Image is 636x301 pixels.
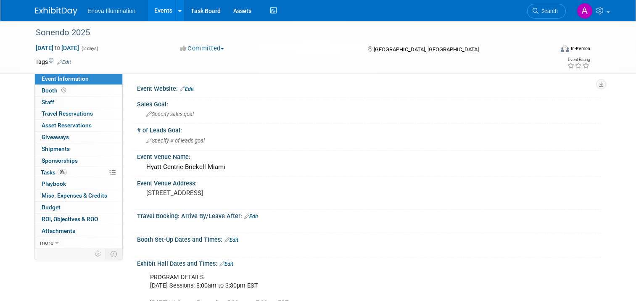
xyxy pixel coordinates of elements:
[35,225,122,237] a: Attachments
[42,216,98,222] span: ROI, Objectives & ROO
[53,45,61,51] span: to
[106,248,123,259] td: Toggle Event Tabs
[42,180,66,187] span: Playbook
[42,192,107,199] span: Misc. Expenses & Credits
[146,189,321,197] pre: [STREET_ADDRESS]
[35,44,79,52] span: [DATE] [DATE]
[42,227,75,234] span: Attachments
[180,86,194,92] a: Edit
[143,161,594,174] div: Hyatt Centric Brickell Miami
[35,7,77,16] img: ExhibitDay
[42,110,93,117] span: Travel Reservations
[91,248,106,259] td: Personalize Event Tab Strip
[42,122,92,129] span: Asset Reservations
[42,157,78,164] span: Sponsorships
[35,202,122,213] a: Budget
[567,58,590,62] div: Event Rating
[42,99,54,106] span: Staff
[35,85,122,96] a: Booth
[35,237,122,248] a: more
[58,169,67,175] span: 0%
[570,45,590,52] div: In-Person
[137,210,601,221] div: Travel Booking: Arrive By/Leave After:
[35,178,122,190] a: Playbook
[42,145,70,152] span: Shipments
[146,111,194,117] span: Specify sales goal
[374,46,479,53] span: [GEOGRAPHIC_DATA], [GEOGRAPHIC_DATA]
[508,44,590,56] div: Event Format
[42,204,61,211] span: Budget
[42,75,89,82] span: Event Information
[42,87,68,94] span: Booth
[41,169,67,176] span: Tasks
[219,261,233,267] a: Edit
[137,233,601,244] div: Booth Set-Up Dates and Times:
[35,108,122,119] a: Travel Reservations
[561,45,569,52] img: Format-Inperson.png
[35,97,122,108] a: Staff
[40,239,53,246] span: more
[35,214,122,225] a: ROI, Objectives & ROO
[35,190,122,201] a: Misc. Expenses & Credits
[137,257,601,268] div: Exhibit Hall Dates and Times:
[81,46,98,51] span: (2 days)
[146,137,205,144] span: Specify # of leads goal
[244,214,258,219] a: Edit
[33,25,543,40] div: Sonendo 2025
[35,155,122,166] a: Sponsorships
[35,143,122,155] a: Shipments
[137,82,601,93] div: Event Website:
[35,132,122,143] a: Giveaways
[35,120,122,131] a: Asset Reservations
[35,73,122,84] a: Event Information
[177,44,227,53] button: Committed
[137,124,601,135] div: # of Leads Goal:
[87,8,135,14] span: Enova Illumination
[137,98,601,108] div: Sales Goal:
[137,150,601,161] div: Event Venue Name:
[137,177,601,187] div: Event Venue Address:
[42,134,69,140] span: Giveaways
[57,59,71,65] a: Edit
[35,167,122,178] a: Tasks0%
[224,237,238,243] a: Edit
[577,3,593,19] img: Andrea Miller
[538,8,558,14] span: Search
[60,87,68,93] span: Booth not reserved yet
[35,58,71,66] td: Tags
[527,4,566,18] a: Search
